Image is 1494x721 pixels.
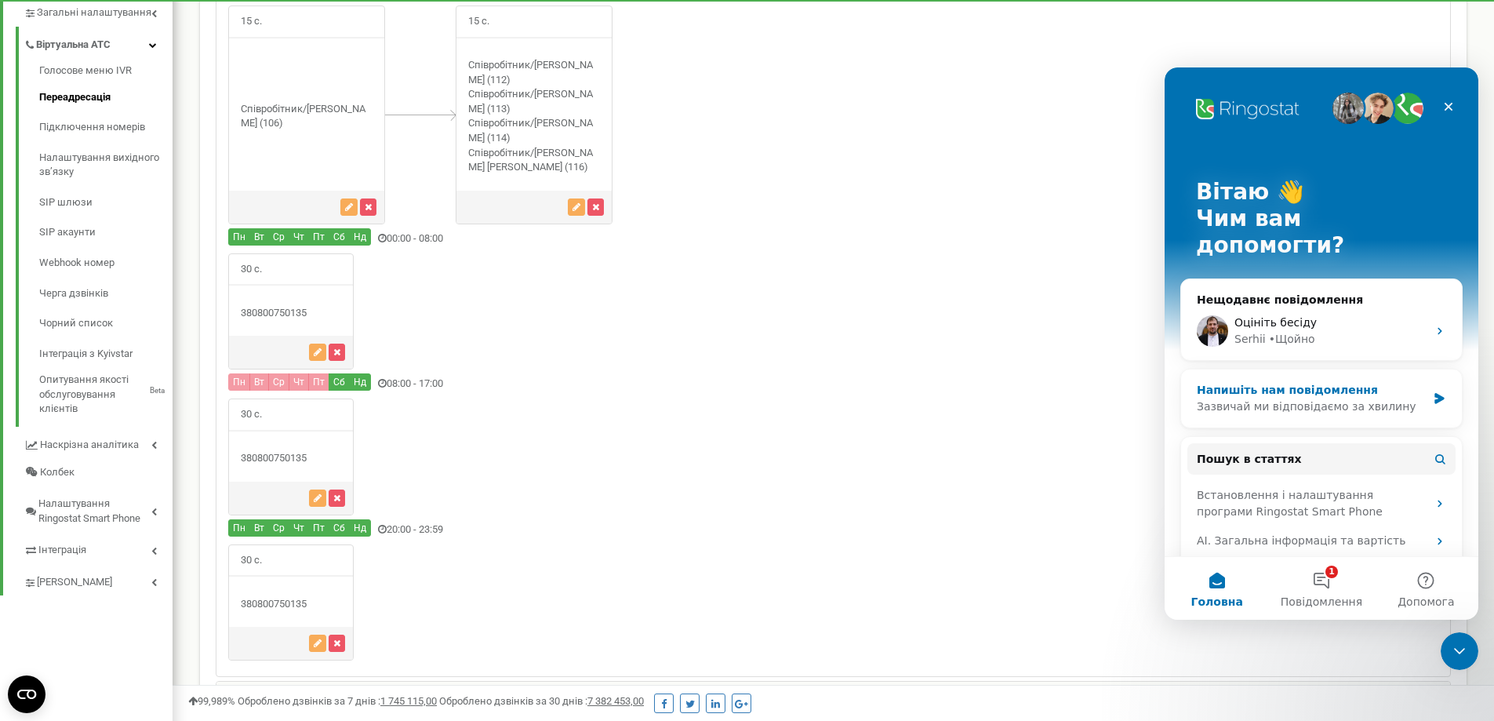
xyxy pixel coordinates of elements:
[308,228,329,246] button: Пт
[349,373,371,391] button: Нд
[456,58,612,175] div: Співробітник/[PERSON_NAME] (112) Співробітник/[PERSON_NAME] (113) Співробітник/[PERSON_NAME] (114...
[308,519,329,537] button: Пт
[39,64,173,82] a: Голосове меню IVR
[329,373,350,391] button: Сб
[24,459,173,486] a: Колбек
[37,575,112,590] span: [PERSON_NAME]
[229,306,353,321] div: 380800750135
[329,519,350,537] button: Сб
[188,695,235,707] span: 99,989%
[229,451,353,466] div: 380800750135
[249,519,269,537] button: Вт
[268,519,289,537] button: Ср
[229,545,274,576] span: 30 с.
[587,695,644,707] u: 7 382 453,00
[1165,67,1478,620] iframe: Intercom live chat
[38,497,151,526] span: Налаштування Ringostat Smart Phone
[39,279,173,309] a: Черга дзвінків
[39,217,173,248] a: SIP акаунти
[229,102,384,131] div: Співробітник/[PERSON_NAME] (106)
[8,675,45,713] button: Open CMP widget
[36,38,111,53] span: Віртуальна АТС
[39,82,173,113] a: Переадресація
[380,695,437,707] u: 1 745 115,00
[38,543,86,558] span: Інтеграція
[289,519,309,537] button: Чт
[39,339,173,370] a: Інтеграція з Kyivstar
[24,564,173,596] a: [PERSON_NAME]
[229,254,274,285] span: 30 с.
[24,427,173,459] a: Наскрізна аналітика
[40,465,75,480] span: Колбек
[229,6,274,37] span: 15 с.
[456,6,501,37] span: 15 с.
[1441,632,1478,670] iframe: Intercom live chat
[216,519,1039,541] div: 20:00 - 23:59
[216,373,1039,395] div: 08:00 - 17:00
[39,308,173,339] a: Чорний список
[39,369,173,417] a: Опитування якості обслуговування клієнтівBeta
[439,695,644,707] span: Оброблено дзвінків за 30 днів :
[249,373,269,391] button: Вт
[268,373,289,391] button: Ср
[249,228,269,246] button: Вт
[39,143,173,188] a: Налаштування вихідного зв’язку
[39,112,173,143] a: Підключення номерів
[228,519,250,537] button: Пн
[228,373,250,391] button: Пн
[40,438,139,453] span: Наскрізна аналітика
[308,373,329,391] button: Пт
[268,228,289,246] button: Ср
[39,188,173,218] a: SIP шлюзи
[37,5,151,20] span: Загальні налаштування
[329,228,350,246] button: Сб
[229,597,353,612] div: 380800750135
[24,27,173,59] a: Віртуальна АТС
[289,373,309,391] button: Чт
[39,248,173,279] a: Webhook номер
[24,486,173,532] a: Налаштування Ringostat Smart Phone
[24,532,173,564] a: Інтеграція
[349,519,371,537] button: Нд
[216,228,1039,249] div: 00:00 - 08:00
[238,695,437,707] span: Оброблено дзвінків за 7 днів :
[229,399,274,430] span: 30 с.
[228,228,250,246] button: Пн
[289,228,309,246] button: Чт
[349,228,371,246] button: Нд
